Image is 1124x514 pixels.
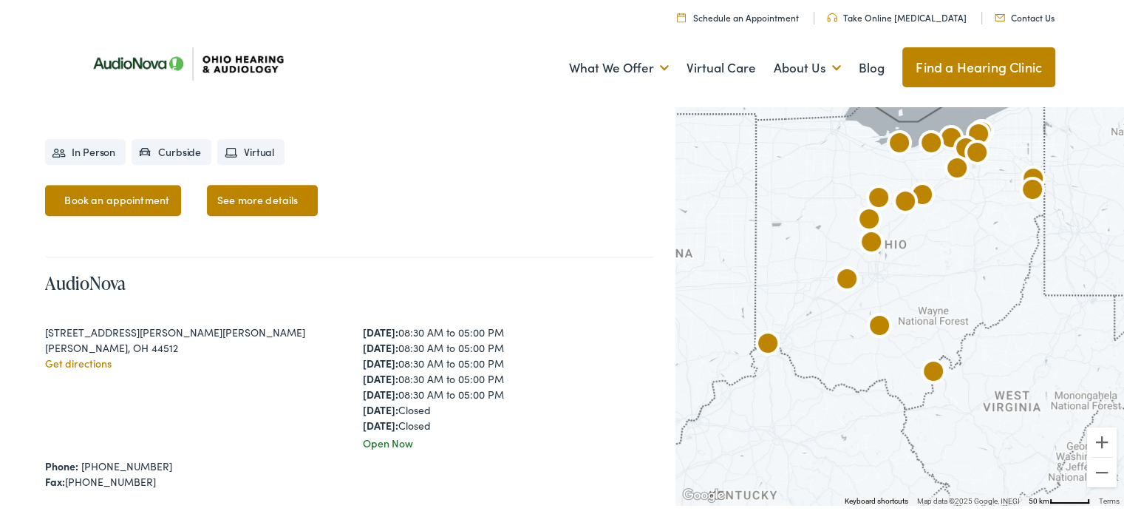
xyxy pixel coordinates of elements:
[1087,456,1117,485] button: Zoom out
[363,369,398,384] strong: [DATE]:
[45,354,112,368] a: Get directions
[45,322,338,338] div: [STREET_ADDRESS][PERSON_NAME][PERSON_NAME]
[942,124,990,172] div: AudioNova
[995,9,1055,21] a: Contact Us
[933,144,981,192] div: AudioNova
[953,129,1001,176] div: AudioNova
[902,45,1055,85] a: Find a Hearing Clinic
[45,456,78,471] strong: Phone:
[859,38,885,93] a: Blog
[363,354,398,368] strong: [DATE]:
[81,456,172,471] a: [PHONE_NUMBER]
[363,322,655,431] div: 08:30 AM to 05:00 PM 08:30 AM to 05:00 PM 08:30 AM to 05:00 PM 08:30 AM to 05:00 PM 08:30 AM to 0...
[687,38,756,93] a: Virtual Care
[45,472,65,487] strong: Fax:
[1024,493,1094,503] button: Map Scale: 50 km per 51 pixels
[679,484,728,503] img: Google
[363,416,398,430] strong: [DATE]:
[45,338,338,354] div: [PERSON_NAME], OH 44512
[363,433,655,449] div: Open Now
[45,472,655,487] div: [PHONE_NUMBER]
[677,9,799,21] a: Schedule an Appointment
[995,12,1005,19] img: Mail icon representing email contact with Ohio Hearing in Cincinnati, OH
[363,338,398,353] strong: [DATE]:
[856,302,903,349] div: AudioNova
[744,319,791,367] div: AudioNova
[845,494,908,504] button: Keyboard shortcuts
[207,183,318,214] a: See more details
[569,38,669,93] a: What We Offer
[855,174,902,221] div: Ohio Hearing & Audiology by AudioNova
[823,255,871,302] div: AudioNova
[882,177,929,225] div: AudioNova
[132,137,211,163] li: Curbside
[677,10,686,20] img: Calendar Icon to schedule a hearing appointment in Cincinnati, OH
[363,385,398,399] strong: [DATE]:
[827,9,967,21] a: Take Online [MEDICAL_DATA]
[1099,495,1120,503] a: Terms (opens in new tab)
[363,400,398,415] strong: [DATE]:
[45,183,181,214] a: Book an appointment
[876,119,923,166] div: AudioNova
[45,268,126,293] a: AudioNova
[827,11,837,20] img: Headphones icone to schedule online hearing test in Cincinnati, OH
[217,137,285,163] li: Virtual
[1009,166,1056,213] div: AudioNova
[679,484,728,503] a: Open this area in Google Maps (opens a new window)
[774,38,841,93] a: About Us
[910,348,957,395] div: AudioNova
[1087,425,1117,455] button: Zoom in
[845,195,893,243] div: AudioNova
[1029,495,1049,503] span: 50 km
[848,218,895,266] div: AudioNova
[927,114,975,161] div: AudioNova
[917,495,1020,503] span: Map data ©2025 Google, INEGI
[1009,155,1057,202] div: AudioNova
[958,108,1005,155] div: Ohio Hearing &#038; Audiology by AudioNova
[45,137,126,163] li: In Person
[363,322,398,337] strong: [DATE]:
[907,119,955,166] div: Ohio Hearing &#038; Audiology &#8211; Amherst
[955,110,1002,158] div: AudioNova
[899,171,946,218] div: Ohio Hearing &#038; Audiology by AudioNova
